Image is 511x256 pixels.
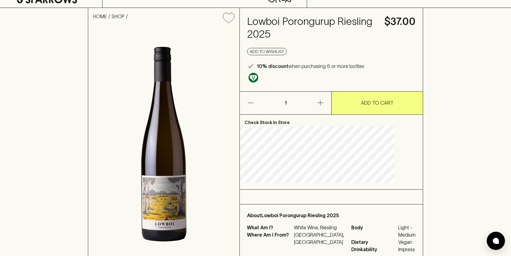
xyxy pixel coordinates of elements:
img: bubble-icon [493,238,499,244]
p: Check Stock In Store [240,115,423,126]
p: 1 [278,92,293,114]
span: Body [351,224,397,238]
button: Add to wishlist [220,10,237,26]
p: What Am I? [247,224,292,231]
p: White Wine, Riesling [294,224,344,231]
button: Add to wishlist [247,48,287,55]
span: Impress [398,246,416,253]
p: Where Am I From? [247,231,292,246]
a: HOME [93,14,107,19]
h4: Lowboi Porongurup Riesling 2025 [247,15,377,41]
p: About Lowboi Porongurup Riesling 2025 [247,212,416,219]
img: Vegan [249,73,258,83]
span: Drinkability [351,246,397,253]
button: ADD TO CART [332,92,423,114]
h4: $37.00 [384,15,416,28]
p: when purchasing 6 or more bottles [257,62,364,70]
p: [GEOGRAPHIC_DATA], [GEOGRAPHIC_DATA] [294,231,344,246]
span: Light - Medium [398,224,416,238]
p: ADD TO CART [361,99,393,106]
b: 10% discount [257,63,289,69]
a: SHOP [112,14,125,19]
span: Vegan [398,238,416,246]
span: Dietary [351,238,397,246]
a: Made without the use of any animal products. [247,71,260,84]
